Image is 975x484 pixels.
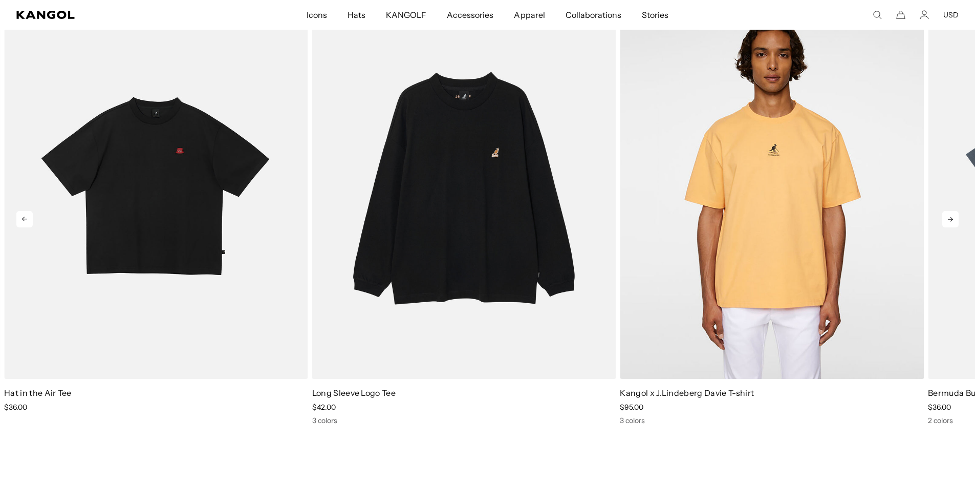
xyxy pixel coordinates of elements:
div: 3 colors [620,416,924,425]
span: $95.00 [620,403,643,412]
button: Cart [896,10,905,19]
div: 3 colors [312,416,616,425]
span: $36.00 [928,403,951,412]
summary: Search here [873,10,882,19]
a: Kangol x J.Lindeberg Davie T-shirt [620,388,754,398]
span: $36.00 [4,403,27,412]
span: $42.00 [312,403,336,412]
a: Account [920,10,929,19]
button: USD [943,10,959,19]
a: Long Sleeve Logo Tee [312,388,396,398]
a: Kangol [16,11,203,19]
a: Hat in the Air Tee [4,388,72,398]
